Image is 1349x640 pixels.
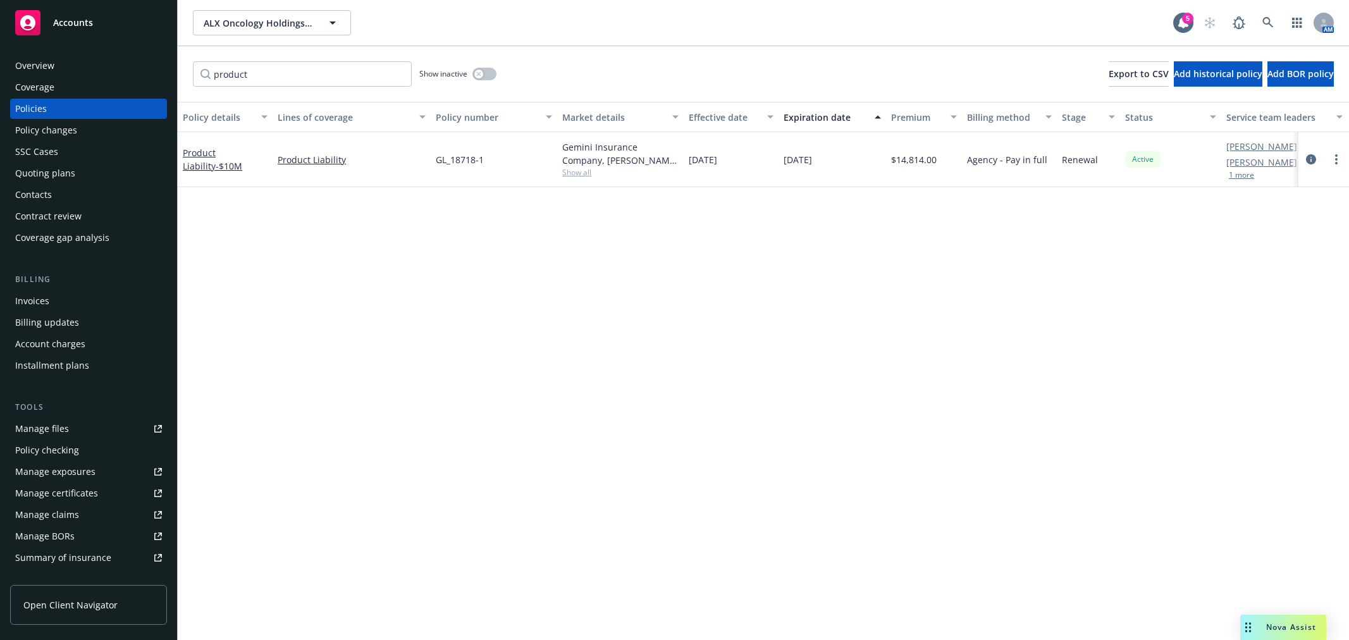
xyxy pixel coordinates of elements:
button: Market details [557,102,684,132]
div: Billing updates [15,312,79,333]
a: Policy changes [10,120,167,140]
div: 5 [1182,13,1193,24]
button: Policy number [431,102,557,132]
div: Installment plans [15,355,89,376]
div: Coverage [15,77,54,97]
button: Effective date [684,102,779,132]
div: Invoices [15,291,49,311]
span: Export to CSV [1109,68,1169,80]
div: Lines of coverage [278,111,412,124]
a: SSC Cases [10,142,167,162]
a: [PERSON_NAME] [1226,140,1297,153]
button: Nova Assist [1240,615,1326,640]
div: Manage certificates [15,483,98,503]
a: Invoices [10,291,167,311]
div: Account charges [15,334,85,354]
div: Quoting plans [15,163,75,183]
a: Manage claims [10,505,167,525]
a: Search [1255,10,1281,35]
div: Manage BORs [15,526,75,546]
button: Export to CSV [1109,61,1169,87]
button: 1 more [1229,171,1254,179]
a: Coverage gap analysis [10,228,167,248]
div: Billing [10,273,167,286]
a: Account charges [10,334,167,354]
span: Add historical policy [1174,68,1262,80]
span: Show all [562,167,679,178]
button: Add BOR policy [1267,61,1334,87]
div: Stage [1062,111,1101,124]
div: Billing method [967,111,1038,124]
a: Coverage [10,77,167,97]
a: Report a Bug [1226,10,1252,35]
div: Status [1125,111,1202,124]
div: Policies [15,99,47,119]
a: Billing updates [10,312,167,333]
span: Renewal [1062,153,1098,166]
a: Contract review [10,206,167,226]
div: Manage exposures [15,462,95,482]
button: Service team leaders [1221,102,1348,132]
button: Policy details [178,102,273,132]
a: Product Liability [278,153,426,166]
div: Tools [10,401,167,414]
a: Policies [10,99,167,119]
a: Summary of insurance [10,548,167,568]
span: Show inactive [419,68,467,79]
a: Manage files [10,419,167,439]
button: Expiration date [779,102,886,132]
span: ALX Oncology Holdings Inc. [204,16,313,30]
div: Gemini Insurance Company, [PERSON_NAME] Corporation [562,140,679,167]
div: Manage claims [15,505,79,525]
a: Policy AI ingestions [10,569,167,589]
div: Policy checking [15,440,79,460]
span: GL_18718-1 [436,153,484,166]
a: Manage BORs [10,526,167,546]
a: Product Liability [183,147,242,172]
button: Stage [1057,102,1120,132]
div: SSC Cases [15,142,58,162]
div: Expiration date [784,111,867,124]
a: Start snowing [1197,10,1223,35]
a: Overview [10,56,167,76]
a: Policy checking [10,440,167,460]
span: Agency - Pay in full [967,153,1047,166]
button: ALX Oncology Holdings Inc. [193,10,351,35]
span: Accounts [53,18,93,28]
span: - $10M [216,160,242,172]
div: Policy AI ingestions [15,569,96,589]
div: Manage files [15,419,69,439]
span: Add BOR policy [1267,68,1334,80]
div: Contacts [15,185,52,205]
a: Switch app [1284,10,1310,35]
div: Summary of insurance [15,548,111,568]
span: $14,814.00 [891,153,937,166]
a: [PERSON_NAME] [1226,156,1297,169]
a: Installment plans [10,355,167,376]
div: Service team leaders [1226,111,1329,124]
a: circleInformation [1303,152,1319,167]
span: Active [1130,154,1155,165]
button: Lines of coverage [273,102,431,132]
a: Manage certificates [10,483,167,503]
a: Accounts [10,5,167,40]
div: Market details [562,111,665,124]
button: Add historical policy [1174,61,1262,87]
span: [DATE] [689,153,717,166]
a: Manage exposures [10,462,167,482]
a: Quoting plans [10,163,167,183]
span: Nova Assist [1266,622,1316,632]
div: Policy changes [15,120,77,140]
span: Open Client Navigator [23,598,118,612]
div: Policy details [183,111,254,124]
input: Filter by keyword... [193,61,412,87]
button: Status [1120,102,1221,132]
div: Contract review [15,206,82,226]
a: Contacts [10,185,167,205]
span: [DATE] [784,153,812,166]
div: Coverage gap analysis [15,228,109,248]
a: more [1329,152,1344,167]
div: Effective date [689,111,760,124]
div: Drag to move [1240,615,1256,640]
